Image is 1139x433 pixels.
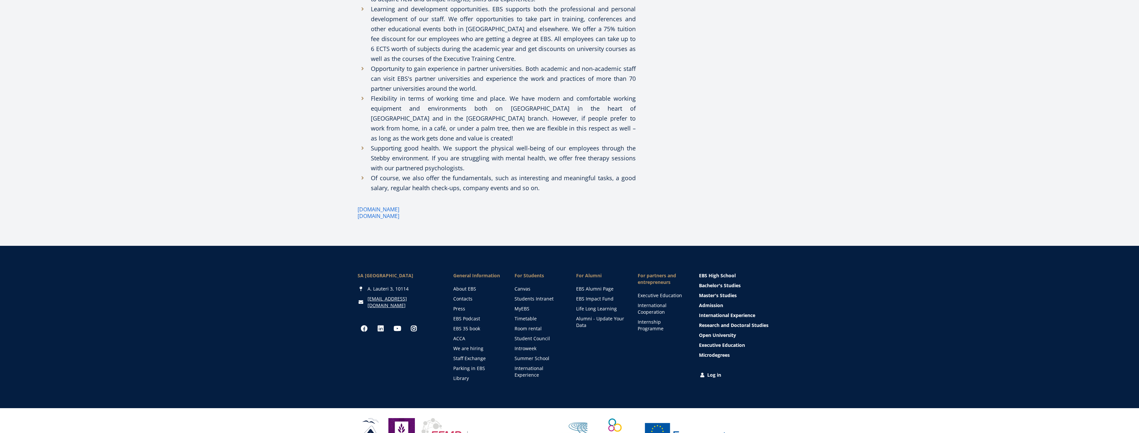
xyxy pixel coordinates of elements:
a: Room rental [515,325,563,332]
a: Master's Studies [699,292,781,299]
a: Timetable [515,315,563,322]
li: Of course, we also offer the fundamentals, such as interesting and meaningful tasks, a good salar... [358,173,636,193]
a: Students Intranet [515,296,563,302]
div: A. Lauteri 3, 10114 [358,286,440,292]
a: Press [453,305,502,312]
a: EBS Podcast [453,315,502,322]
a: Admission [699,302,781,309]
a: International Experience [699,312,781,319]
a: [EMAIL_ADDRESS][DOMAIN_NAME] [368,296,440,309]
a: Facebook [358,322,371,335]
a: Alumni - Update Your Data [576,315,624,329]
a: Youtube [391,322,404,335]
a: MyEBS [515,305,563,312]
li: Supporting good health. We support the physical well-being of our employees through the Stebby en... [358,143,636,173]
a: Open University [699,332,781,339]
span: General Information [453,272,502,279]
a: Summer School [515,355,563,362]
li: Opportunity to gain experience in partner universities. Both academic and non-academic staff can ... [358,64,636,93]
a: About EBS [453,286,502,292]
a: Contacts [453,296,502,302]
li: Flexibility in terms of working time and place. We have modern and comfortable working equipment ... [358,93,636,143]
a: International Cooperation [638,302,686,315]
a: Canvas [515,286,563,292]
a: Library [453,375,502,382]
a: Staff Exchange [453,355,502,362]
a: Introweek [515,345,563,352]
a: [DOMAIN_NAME] [358,213,399,219]
a: EBS High School [699,272,781,279]
a: Parking in EBS [453,365,502,372]
a: Student Council [515,335,563,342]
a: We are hiring [453,345,502,352]
a: Microdegrees [699,352,781,358]
a: Life Long Learning [576,305,624,312]
span: For partners and entrepreneurs [638,272,686,286]
a: Bachelor's Studies [699,282,781,289]
a: ACCA [453,335,502,342]
li: Learning and development opportunities. EBS supports both the professional and personal developme... [358,4,636,64]
div: SA [GEOGRAPHIC_DATA] [358,272,440,279]
a: Executive Education [638,292,686,299]
a: International Experience [515,365,563,378]
a: [DOMAIN_NAME] [358,206,399,213]
a: EBS Impact Fund [576,296,624,302]
a: Internship Programme [638,319,686,332]
a: EBS Alumni Page [576,286,624,292]
a: Research and Doctoral Studies [699,322,781,329]
a: EBS 35 book [453,325,502,332]
span: For Alumni [576,272,624,279]
a: Log in [699,372,781,378]
a: Instagram [407,322,421,335]
a: Executive Education [699,342,781,349]
a: For Students [515,272,563,279]
a: Linkedin [374,322,387,335]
